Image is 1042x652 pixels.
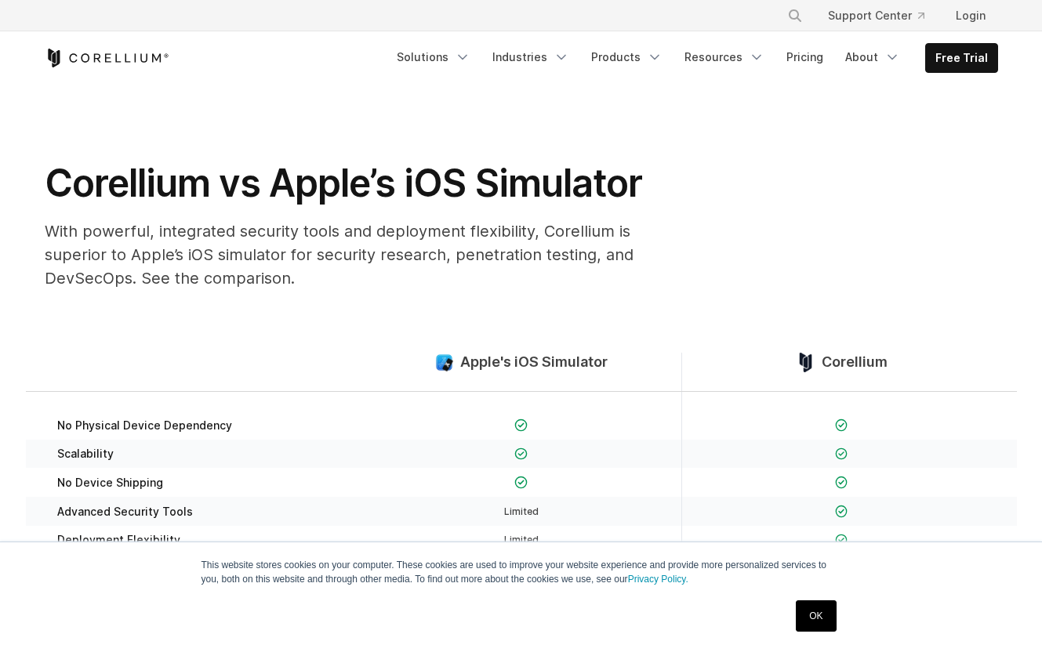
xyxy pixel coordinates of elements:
a: About [836,43,909,71]
div: Navigation Menu [768,2,998,30]
a: Support Center [815,2,937,30]
p: With powerful, integrated security tools and deployment flexibility, Corellium is superior to App... [45,219,672,290]
span: Deployment Flexibility [57,533,180,547]
span: No Device Shipping [57,476,163,490]
a: Solutions [387,43,480,71]
img: Checkmark [835,418,848,432]
a: OK [796,600,836,632]
a: Industries [483,43,579,71]
a: Products [582,43,672,71]
img: Checkmark [514,447,528,461]
span: Scalability [57,447,114,461]
img: compare_ios-simulator--large [434,353,454,372]
a: Login [943,2,998,30]
img: Checkmark [514,476,528,489]
h1: Corellium vs Apple’s iOS Simulator [45,160,672,207]
div: Navigation Menu [387,43,998,73]
img: Checkmark [835,447,848,461]
a: Privacy Policy. [628,574,688,585]
img: Checkmark [835,534,848,547]
img: Checkmark [514,418,528,432]
span: No Physical Device Dependency [57,418,232,433]
span: Advanced Security Tools [57,505,193,519]
a: Pricing [777,43,833,71]
span: Limited [504,505,539,517]
a: Corellium Home [45,49,169,67]
img: Checkmark [835,505,848,518]
span: Apple's iOS Simulator [460,353,608,371]
p: This website stores cookies on your computer. These cookies are used to improve your website expe... [202,558,841,586]
a: Resources [675,43,774,71]
span: Corellium [822,353,888,371]
img: Checkmark [835,476,848,489]
span: Limited [504,534,539,545]
a: Free Trial [926,44,997,72]
button: Search [781,2,809,30]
